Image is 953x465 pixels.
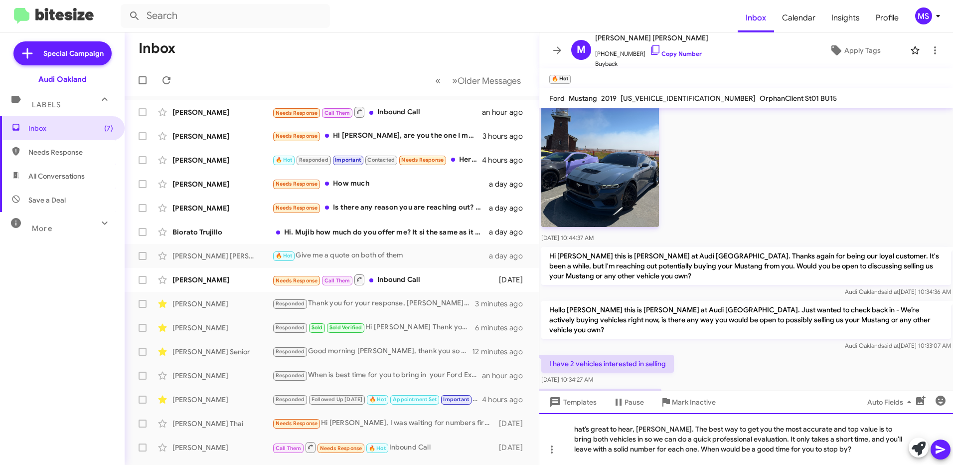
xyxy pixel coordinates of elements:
span: Auto Fields [867,393,915,411]
span: Contacted [367,157,395,163]
div: Hi. Mujib how much do you offer me? It si the same as it you was sold to me.! Good conditions has... [272,227,489,237]
div: Audi Oakland [38,74,86,84]
div: [DATE] [494,275,531,285]
span: [PHONE_NUMBER] [595,44,708,59]
div: [PERSON_NAME] [172,131,272,141]
div: 6 minutes ago [475,323,531,333]
p: Hi [PERSON_NAME] this is [PERSON_NAME] at Audi [GEOGRAPHIC_DATA]. Thanks again for being our loya... [541,247,951,285]
div: a day ago [489,251,531,261]
button: Previous [429,70,447,91]
div: [PERSON_NAME] [172,443,272,453]
div: 3 hours ago [482,131,531,141]
div: a day ago [489,179,531,189]
span: Needs Response [276,205,318,211]
div: [PERSON_NAME] [172,395,272,405]
div: [DATE] [494,419,531,429]
div: [PERSON_NAME] [172,179,272,189]
div: [PERSON_NAME] [172,323,272,333]
span: Pause [625,393,644,411]
span: [DATE] 10:44:37 AM [541,234,594,241]
div: Biorato Trujillo [172,227,272,237]
span: [PERSON_NAME] [PERSON_NAME] [595,32,708,44]
span: 🔥 Hot [369,396,386,403]
button: MS [907,7,942,24]
span: Followed Up [DATE] [312,396,363,403]
div: 4 hours ago [482,395,531,405]
span: Templates [547,393,597,411]
span: Responded [276,300,305,307]
div: Inbound Call [272,106,482,118]
span: (7) [104,123,113,133]
div: Inbound Call [272,273,494,286]
span: Responded [299,157,328,163]
span: Audi Oakland [DATE] 10:34:36 AM [845,288,951,295]
div: 12 minutes ago [472,347,531,357]
div: Inbound Call [272,441,494,454]
a: Special Campaign [13,41,112,65]
span: Needs Response [276,277,318,284]
span: Sold [312,324,323,331]
span: Mustang [569,94,597,103]
div: Hi [PERSON_NAME], I was waiting for numbers first. [272,418,494,429]
a: Inbox [738,3,774,32]
div: 3 minutes ago [475,299,531,309]
button: Pause [605,393,652,411]
div: Here is what I want 1. A green Audi hybrid Or 2. A Audi hybrid with a place for me to rest my pho... [272,154,482,166]
div: hat’s great to hear, [PERSON_NAME]. The best way to get you the most accurate and top value is to... [539,413,953,465]
div: an hour ago [482,371,531,381]
span: 🔥 Hot [276,157,293,163]
div: a day ago [489,227,531,237]
span: M [577,42,586,58]
span: Needs Response [276,420,318,427]
span: Call Them [324,110,350,116]
span: Needs Response [320,445,362,452]
span: Responded [276,396,305,403]
div: [DATE] [494,443,531,453]
div: [PERSON_NAME] Senior [172,347,272,357]
span: Calendar [774,3,823,32]
span: Buyback [595,59,708,69]
span: Apply Tags [844,41,881,59]
div: [PERSON_NAME] Thai [172,419,272,429]
span: Responded [276,372,305,379]
div: [PERSON_NAME] [172,371,272,381]
span: Special Campaign [43,48,104,58]
span: Responded [276,324,305,331]
span: [DATE] 10:34:27 AM [541,376,593,383]
div: Thank you for the information, Oyebola. I’ll take another look and let you know if there’s any po... [272,394,482,405]
div: a day ago [489,203,531,213]
span: More [32,224,52,233]
span: Needs Response [276,133,318,139]
span: Audi Oakland [DATE] 10:33:07 AM [845,342,951,349]
div: [PERSON_NAME] [PERSON_NAME] [172,251,272,261]
p: Give me a quote on both of them [541,389,661,407]
a: Copy Number [649,50,702,57]
span: Needs Response [276,110,318,116]
span: Inbox [28,123,113,133]
div: [PERSON_NAME] [172,203,272,213]
nav: Page navigation example [430,70,527,91]
span: Labels [32,100,61,109]
div: Good morning [PERSON_NAME], thank you so much for reaching out. What day works best for you to st... [272,346,472,357]
small: 🔥 Hot [549,75,571,84]
div: 4 hours ago [482,155,531,165]
span: Important [443,396,469,403]
span: Ford [549,94,565,103]
span: Needs Response [276,181,318,187]
input: Search [121,4,330,28]
a: Insights [823,3,868,32]
span: Responded [276,348,305,355]
div: [PERSON_NAME] [172,155,272,165]
span: OrphanClient St01 BU15 [760,94,837,103]
div: Is there any reason you are reaching out? What is the offer? [272,202,489,214]
span: Sold Verified [329,324,362,331]
span: [US_VEHICLE_IDENTIFICATION_NUMBER] [621,94,756,103]
span: said at [881,288,899,295]
div: When is best time for you to bring in your Ford Explorer, this way we can evaluate it for you and... [272,370,482,381]
div: Thank you for your response, [PERSON_NAME], I really appreciate it. What day works best for you t... [272,298,475,309]
p: I have 2 vehicles interested in selling [541,355,674,373]
div: Hi [PERSON_NAME], are you the one I met with [DATE] with [PERSON_NAME] and [PERSON_NAME]? [272,130,482,142]
h1: Inbox [139,40,175,56]
div: [PERSON_NAME] [172,299,272,309]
